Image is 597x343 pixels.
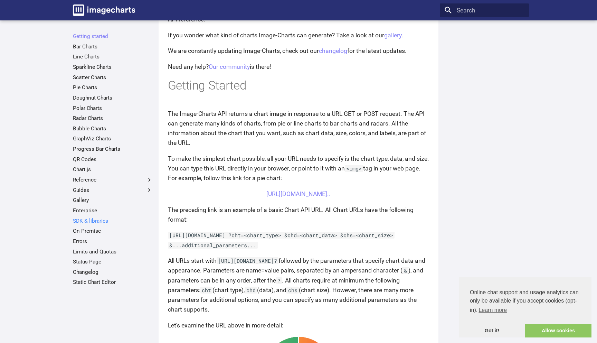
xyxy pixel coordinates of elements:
code: cht [200,287,213,294]
a: Errors [73,238,153,245]
code: chs [286,287,299,294]
a: allow cookies [525,324,591,338]
a: QR Codes [73,156,153,163]
a: GraphViz Charts [73,135,153,142]
p: The Image-Charts API returns a chart image in response to a URL GET or POST request. The API can ... [168,109,429,148]
a: Image-Charts documentation [70,1,138,19]
a: Progress Bar Charts [73,146,153,152]
a: SDK & libraries [73,217,153,224]
a: Chart.js [73,166,153,173]
a: gallery [384,32,401,39]
code: [URL][DOMAIN_NAME]? [217,257,279,264]
a: Bar Charts [73,43,153,50]
a: [URL][DOMAIN_NAME].. [266,191,331,197]
a: Status Page [73,258,153,265]
img: logo [73,4,135,16]
p: We are constantly updating Image-Charts, check out our for the latest updates. [168,46,429,56]
a: Our community [209,63,250,70]
a: Line Charts [73,53,153,60]
h1: Getting Started [168,78,429,94]
p: The preceding link is an example of a basic Chart API URL. All Chart URLs have the following format: [168,205,429,224]
a: On Premise [73,228,153,234]
a: Changelog [73,269,153,276]
a: Enterprise [73,207,153,214]
a: Pie Charts [73,84,153,91]
a: Polar Charts [73,105,153,112]
a: changelog [319,47,347,54]
p: All URLs start with followed by the parameters that specify chart data and appearance. Parameters... [168,256,429,314]
code: & [402,267,409,274]
a: Radar Charts [73,115,153,122]
code: [URL][DOMAIN_NAME] ?cht=<chart_type> &chd=<chart_data> &chs=<chart_size> &...additional_parameter... [168,232,395,248]
a: Scatter Charts [73,74,153,81]
p: Let's examine the URL above in more detail: [168,321,429,330]
a: Doughnut Charts [73,94,153,101]
label: Guides [73,187,153,194]
div: cookieconsent [459,277,591,337]
a: Static Chart Editor [73,279,153,286]
span: Online chat support and usage analytics can only be available if you accept cookies (opt-in). [470,288,580,315]
p: Need any help? is there! [168,62,429,72]
input: Search [440,3,529,17]
p: To make the simplest chart possible, all your URL needs to specify is the chart type, data, and s... [168,154,429,183]
a: Sparkline Charts [73,64,153,71]
label: Reference [73,176,153,183]
a: Bubble Charts [73,125,153,132]
a: Limits and Quotas [73,248,153,255]
a: Gallery [73,197,153,204]
a: learn more about cookies [477,305,508,315]
a: dismiss cookie message [459,324,525,338]
code: ? [276,277,282,284]
code: chd [245,287,257,294]
p: If you wonder what kind of charts Image-Charts can generate? Take a look at our . [168,30,429,40]
a: Getting started [73,33,153,40]
code: <img> [345,165,363,172]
